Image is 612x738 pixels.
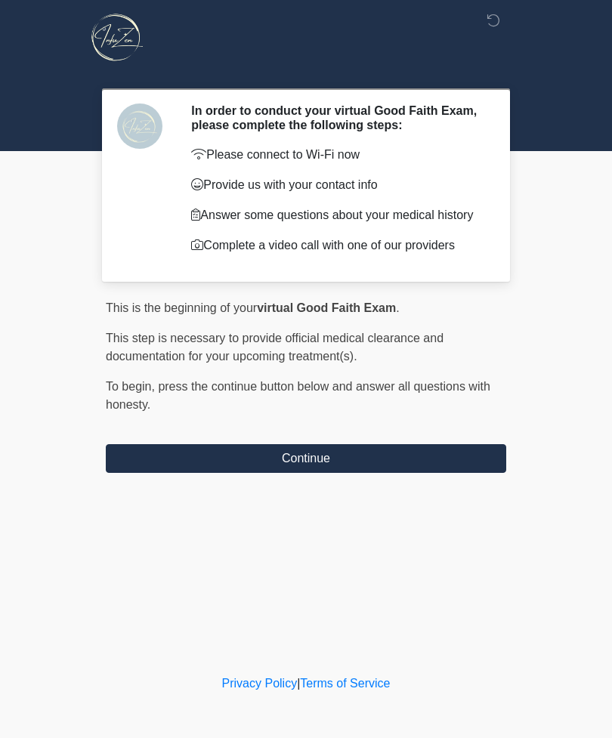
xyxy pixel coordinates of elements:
a: Privacy Policy [222,677,298,690]
p: Please connect to Wi-Fi now [191,146,484,164]
p: Answer some questions about your medical history [191,206,484,224]
img: Agent Avatar [117,103,162,149]
img: InfuZen Health Logo [91,11,143,63]
span: This is the beginning of your [106,301,257,314]
p: Provide us with your contact info [191,176,484,194]
a: Terms of Service [300,677,390,690]
span: This step is necessary to provide official medical clearance and documentation for your upcoming ... [106,332,444,363]
span: To begin, [106,380,158,393]
h2: In order to conduct your virtual Good Faith Exam, please complete the following steps: [191,103,484,132]
button: Continue [106,444,506,473]
span: . [396,301,399,314]
span: press the continue button below and answer all questions with honesty. [106,380,490,411]
p: Complete a video call with one of our providers [191,236,484,255]
strong: virtual Good Faith Exam [257,301,396,314]
a: | [297,677,300,690]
